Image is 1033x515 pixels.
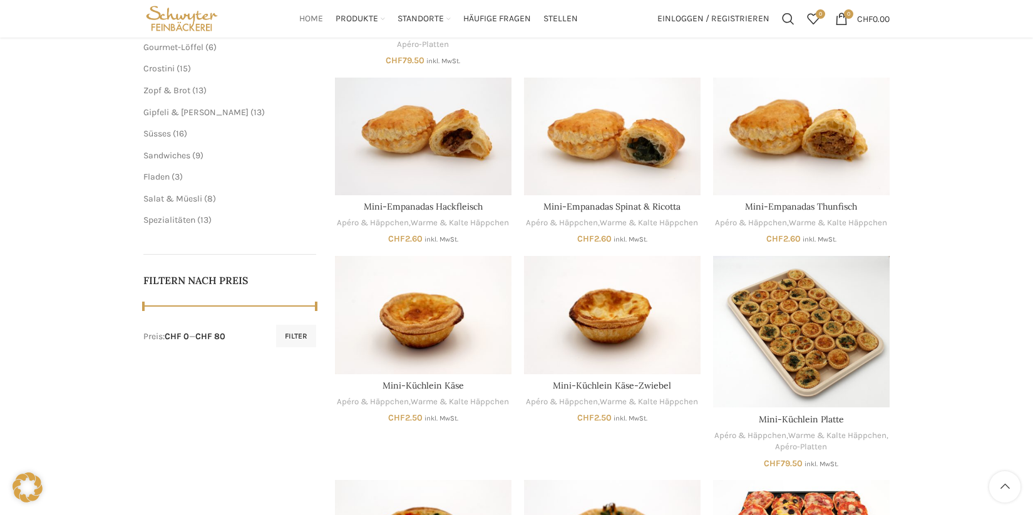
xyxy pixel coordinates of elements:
span: 13 [254,107,262,118]
a: Produkte [336,6,385,31]
span: CHF 80 [195,331,225,342]
span: Stellen [543,13,578,25]
a: Salat & Müesli [143,193,202,204]
a: Standorte [398,6,451,31]
a: Crostini [143,63,175,74]
span: CHF [388,412,405,423]
a: Warme & Kalte Häppchen [600,217,698,229]
a: Warme & Kalte Häppchen [788,430,887,442]
a: 0 CHF0.00 [829,6,896,31]
span: Standorte [398,13,444,25]
a: Apéro & Häppchen [715,217,787,229]
a: Mini-Küchlein Platte [759,414,844,425]
a: Zopf & Brot [143,85,190,96]
span: 0 [816,9,825,19]
bdi: 2.60 [577,233,612,244]
a: Gourmet-Löffel [143,42,203,53]
span: CHF [764,458,781,469]
small: inkl. MwSt. [614,235,647,243]
h5: Filtern nach Preis [143,273,316,287]
a: Mini-Empanadas Spinat & Ricotta [524,78,701,195]
span: CHF [577,233,594,244]
span: CHF [386,55,403,66]
span: Fladen [143,171,170,182]
a: Sandwiches [143,150,190,161]
span: Gipfeli & [PERSON_NAME] [143,107,249,118]
a: Mini-Empanadas Thunfisch [745,201,857,212]
a: Apéro & Häppchen [337,396,409,408]
span: 9 [195,150,200,161]
div: , [524,396,701,408]
a: Mini-Empanadas Hackfleisch [335,78,511,195]
a: Mini-Küchlein Platte [713,256,890,407]
a: Mini-Empanadas Thunfisch [713,78,890,195]
div: , [335,217,511,229]
span: CHF [388,233,405,244]
bdi: 2.60 [766,233,801,244]
a: Mini-Küchlein Käse-Zwiebel [553,380,671,391]
div: Meine Wunschliste [801,6,826,31]
span: 16 [176,128,184,139]
a: Häufige Fragen [463,6,531,31]
small: inkl. MwSt. [803,235,836,243]
a: Apéro-Platten [397,39,449,51]
div: Main navigation [227,6,651,31]
a: Apéro & Häppchen [714,430,786,442]
a: Spezialitäten [143,215,195,225]
small: inkl. MwSt. [426,57,460,65]
a: Warme & Kalte Häppchen [789,217,887,229]
span: Home [299,13,323,25]
small: inkl. MwSt. [424,414,458,422]
a: Warme & Kalte Häppchen [411,217,509,229]
span: 6 [208,42,213,53]
span: Häufige Fragen [463,13,531,25]
a: Mini-Küchlein Käse [383,380,464,391]
span: CHF [857,13,873,24]
bdi: 2.50 [388,412,423,423]
div: , [524,217,701,229]
bdi: 2.50 [577,412,612,423]
a: 0 [801,6,826,31]
span: CHF [577,412,594,423]
small: inkl. MwSt. [804,460,838,468]
a: Mini-Küchlein Käse-Zwiebel [524,256,701,374]
a: Einloggen / Registrieren [651,6,776,31]
bdi: 79.50 [386,55,424,66]
span: 0 [844,9,853,19]
div: , , [713,430,890,453]
a: Warme & Kalte Häppchen [411,396,509,408]
span: Einloggen / Registrieren [657,14,769,23]
a: Home [299,6,323,31]
span: Produkte [336,13,378,25]
a: Apéro & Häppchen [526,217,598,229]
span: 3 [175,171,180,182]
a: Stellen [543,6,578,31]
bdi: 79.50 [764,458,803,469]
a: Apéro & Häppchen [526,396,598,408]
a: Mini-Küchlein Käse [335,256,511,374]
button: Filter [276,325,316,347]
a: Apéro & Häppchen [337,217,409,229]
small: inkl. MwSt. [424,235,458,243]
div: Preis: — [143,330,225,343]
span: 13 [200,215,208,225]
div: , [713,217,890,229]
small: inkl. MwSt. [614,414,647,422]
span: CHF 0 [165,331,189,342]
div: , [335,396,511,408]
a: Süsses [143,128,171,139]
span: 15 [180,63,188,74]
bdi: 2.60 [388,233,423,244]
a: Scroll to top button [989,471,1020,502]
span: CHF [766,233,783,244]
a: Suchen [776,6,801,31]
a: Mini-Empanadas Hackfleisch [364,201,483,212]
